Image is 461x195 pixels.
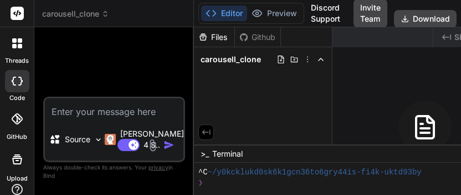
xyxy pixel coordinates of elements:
span: >_ [201,148,209,159]
span: ❯ [198,178,204,188]
span: carousell_clone [42,8,109,19]
label: Upload [7,174,28,183]
img: attachment [146,139,159,152]
img: Pick Models [94,135,103,144]
p: Source [65,134,90,145]
div: Github [235,32,280,43]
label: code [9,93,25,103]
img: Claude 4 Sonnet [105,134,116,145]
span: Terminal [212,148,243,159]
span: ~/y0kcklukd0sk6k1gcn36to6gry44is-fi4k-uktd93by [208,167,422,178]
button: Editor [201,6,247,21]
label: GitHub [7,132,27,142]
span: ^C [198,167,208,178]
p: Always double-check its answers. Your in Bind [43,162,185,181]
img: icon [163,139,175,151]
button: Preview [247,6,301,21]
p: [PERSON_NAME] 4 S.. [120,128,184,151]
label: threads [5,56,29,66]
span: carousell_clone [201,54,261,65]
div: Files [194,32,234,43]
button: Download [394,10,457,28]
span: privacy [148,164,168,171]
